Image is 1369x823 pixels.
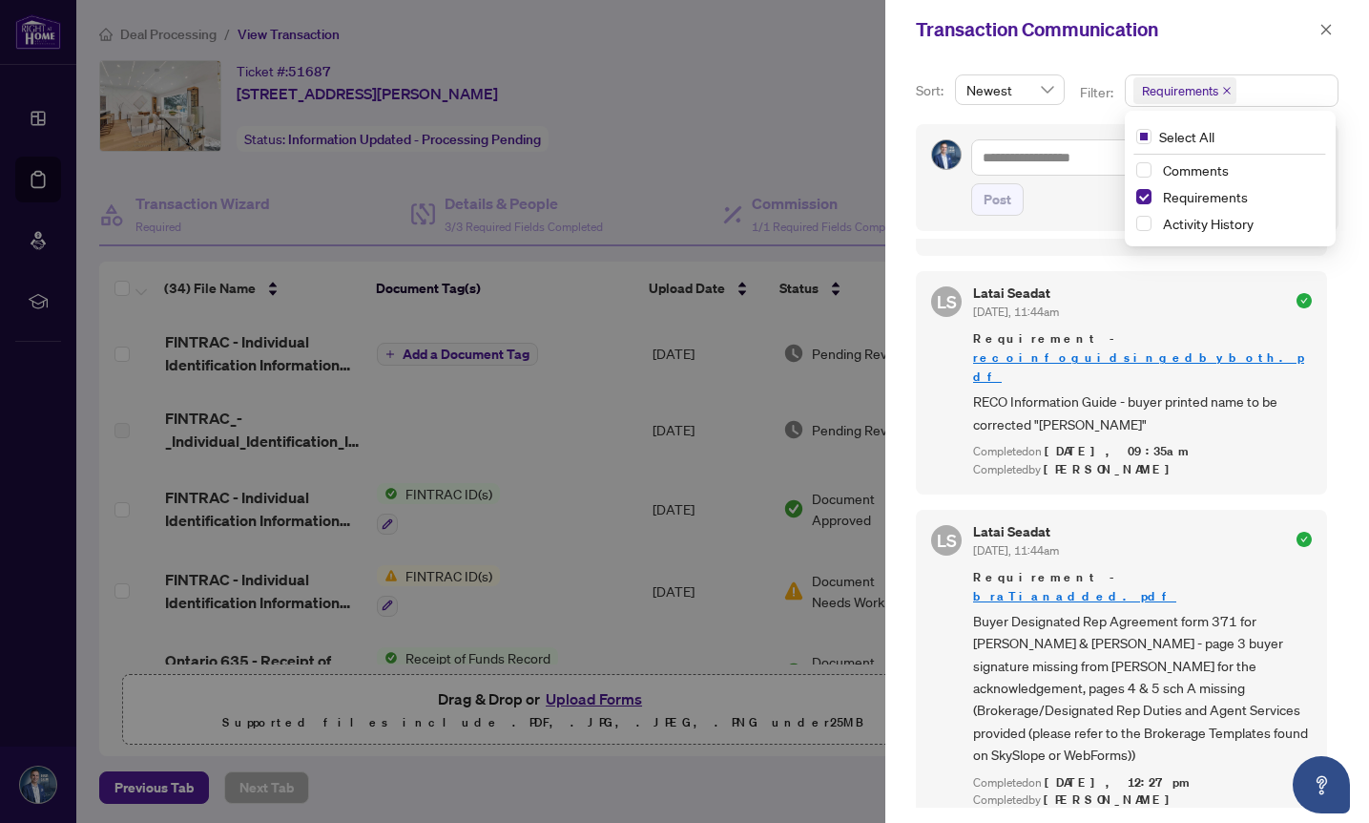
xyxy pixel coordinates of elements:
[973,568,1312,606] span: Requirement -
[1155,185,1324,208] span: Requirements
[1296,532,1312,547] span: check-circle
[973,286,1059,300] h5: Latai Seadat
[973,791,1312,810] div: Completed by
[973,525,1059,538] h5: Latai Seadat
[916,80,947,101] p: Sort:
[973,329,1312,387] span: Requirement -
[1296,293,1312,308] span: check-circle
[937,527,957,554] span: LS
[1163,188,1248,205] span: Requirements
[1163,161,1229,179] span: Comments
[1155,158,1324,181] span: Comments
[1136,162,1151,178] span: Select Comments
[1133,77,1236,104] span: Requirements
[1045,443,1192,459] span: [DATE], 09:35am
[1151,126,1222,147] span: Select All
[973,461,1312,479] div: Completed by
[1045,774,1193,791] span: [DATE], 12:27pm
[973,610,1312,767] span: Buyer Designated Rep Agreement form 371 for [PERSON_NAME] & [PERSON_NAME] - page 3 buyer signatur...
[1293,756,1350,813] button: Open asap
[973,588,1176,604] a: braTianadded.pdf
[971,183,1024,216] button: Post
[973,349,1304,385] a: recoinfoguidsingedbyboth.pdf
[973,305,1059,319] span: [DATE], 11:44am
[1222,86,1232,95] span: close
[1319,23,1333,36] span: close
[1142,81,1218,100] span: Requirements
[1044,461,1180,477] span: [PERSON_NAME]
[916,15,1314,44] div: Transaction Communication
[966,75,1053,104] span: Newest
[1155,212,1324,235] span: Activity History
[973,443,1312,461] div: Completed on
[973,390,1312,435] span: RECO Information Guide - buyer printed name to be corrected "[PERSON_NAME]"
[932,140,961,169] img: Profile Icon
[1044,791,1180,808] span: [PERSON_NAME]
[973,543,1059,558] span: [DATE], 11:44am
[937,288,957,315] span: LS
[973,774,1312,792] div: Completed on
[1080,82,1116,103] p: Filter:
[1136,189,1151,204] span: Select Requirements
[1136,216,1151,231] span: Select Activity History
[1163,215,1254,232] span: Activity History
